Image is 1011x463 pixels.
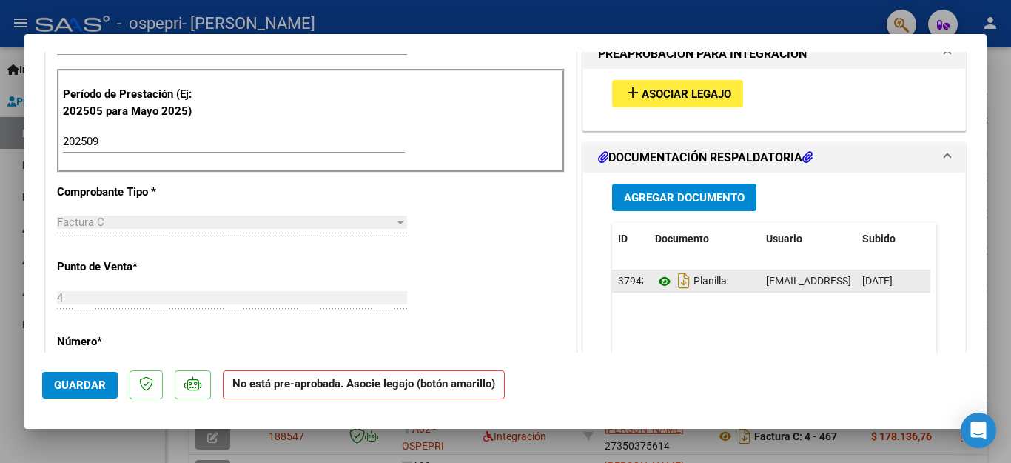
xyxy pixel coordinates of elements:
span: Agregar Documento [624,191,745,204]
span: Factura C [57,216,104,229]
p: Número [57,333,209,350]
strong: No está pre-aprobada. Asocie legajo (botón amarillo) [223,370,505,399]
span: Usuario [766,233,802,244]
button: Agregar Documento [612,184,756,211]
button: Asociar Legajo [612,80,743,107]
datatable-header-cell: ID [612,223,649,255]
p: Punto de Venta [57,259,209,276]
h1: DOCUMENTACIÓN RESPALDATORIA [598,149,813,167]
span: 37943 [618,275,648,287]
p: Período de Prestación (Ej: 202505 para Mayo 2025) [63,86,212,119]
div: PREAPROBACIÓN PARA INTEGRACION [583,69,965,130]
h1: PREAPROBACIÓN PARA INTEGRACION [598,45,807,63]
span: Asociar Legajo [642,87,731,101]
span: Planilla [655,276,727,287]
mat-expansion-panel-header: DOCUMENTACIÓN RESPALDATORIA [583,143,965,173]
span: Subido [862,233,896,244]
i: Descargar documento [674,269,693,293]
datatable-header-cell: Subido [856,223,930,255]
span: [DATE] [862,275,893,287]
datatable-header-cell: Usuario [760,223,856,255]
mat-icon: add [624,84,642,101]
button: Guardar [42,372,118,399]
span: Guardar [54,379,106,392]
p: Comprobante Tipo * [57,184,209,201]
span: ID [618,233,628,244]
div: Open Intercom Messenger [961,413,996,448]
datatable-header-cell: Documento [649,223,760,255]
mat-expansion-panel-header: PREAPROBACIÓN PARA INTEGRACION [583,39,965,69]
span: Documento [655,233,709,244]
